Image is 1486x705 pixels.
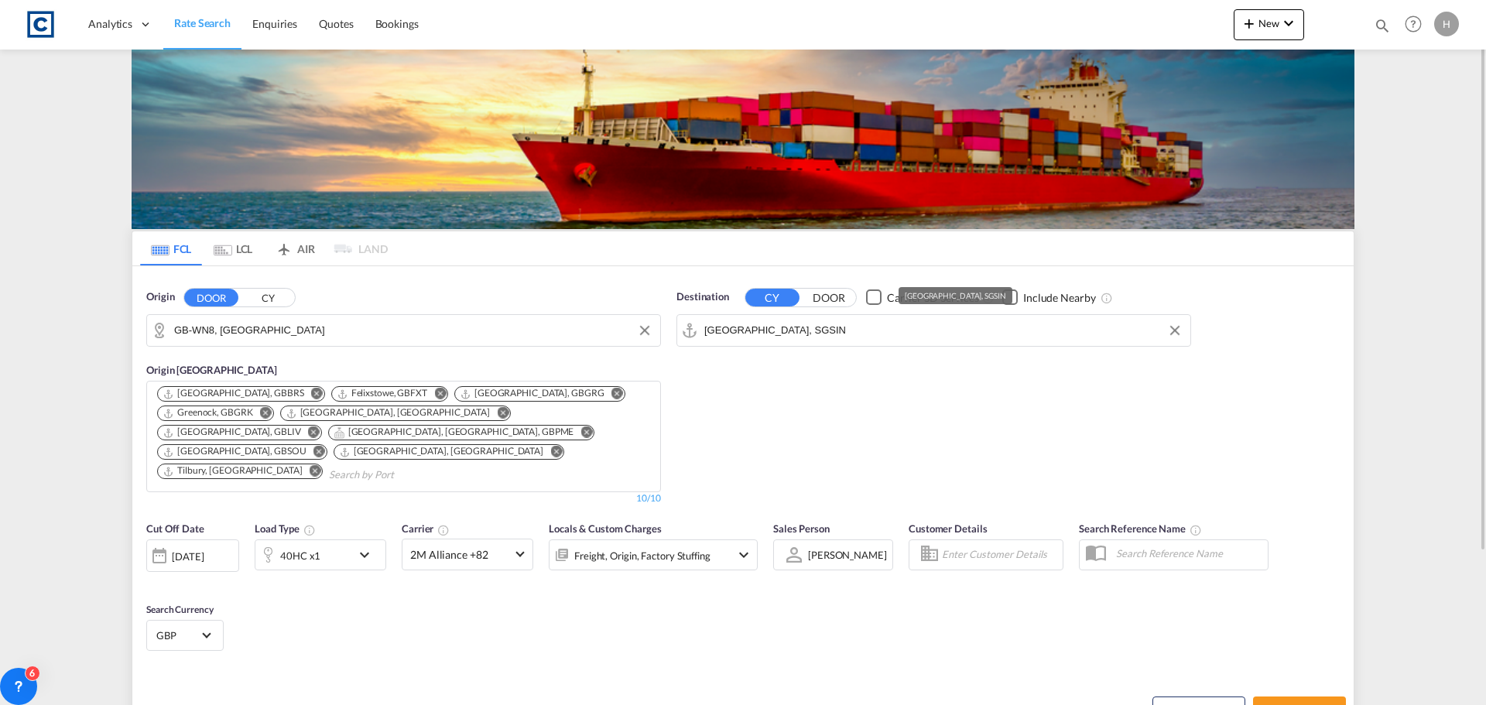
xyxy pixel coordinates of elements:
[146,289,174,305] span: Origin
[146,570,158,590] md-datepicker: Select
[88,16,132,32] span: Analytics
[1023,290,1096,306] div: Include Nearby
[303,445,327,460] button: Remove
[802,289,856,306] button: DOOR
[1234,9,1304,40] button: icon-plus 400-fgNewicon-chevron-down
[905,287,1006,304] div: [GEOGRAPHIC_DATA], SGSIN
[424,387,447,402] button: Remove
[942,543,1058,566] input: Enter Customer Details
[808,549,887,561] div: [PERSON_NAME]
[773,522,830,535] span: Sales Person
[146,539,239,572] div: [DATE]
[132,50,1354,229] img: LCL+%26+FCL+BACKGROUND.png
[570,426,594,441] button: Remove
[241,289,295,306] button: CY
[174,319,652,342] input: Search by Door
[806,543,889,566] md-select: Sales Person: Hannah Nutter
[355,546,382,564] md-icon: icon-chevron-down
[140,231,202,265] md-tab-item: FCL
[1434,12,1459,36] div: H
[163,464,302,477] div: Tilbury, GBTIL
[163,445,306,458] div: Southampton, GBSOU
[319,17,353,30] span: Quotes
[301,387,324,402] button: Remove
[1163,319,1186,342] button: Clear Input
[146,522,204,535] span: Cut Off Date
[410,547,511,563] span: 2M Alliance +82
[280,545,320,566] div: 40HC x1
[1400,11,1434,39] div: Help
[375,17,419,30] span: Bookings
[172,549,204,563] div: [DATE]
[1190,524,1202,536] md-icon: Your search will be saved by the below given name
[298,426,321,441] button: Remove
[1240,14,1258,33] md-icon: icon-plus 400-fg
[601,387,625,402] button: Remove
[163,387,304,400] div: Bristol, GBBRS
[1240,17,1298,29] span: New
[337,387,427,400] div: Felixstowe, GBFXT
[163,406,256,419] div: Press delete to remove this chip.
[487,406,510,422] button: Remove
[549,522,662,535] span: Locals & Custom Charges
[745,289,799,306] button: CY
[1101,292,1113,304] md-icon: Unchecked: Ignores neighbouring ports when fetching rates.Checked : Includes neighbouring ports w...
[677,315,1190,346] md-input-container: Singapore, SGSIN
[437,524,450,536] md-icon: The selected Trucker/Carrierwill be displayed in the rate results If the rates are from another f...
[460,387,608,400] div: Press delete to remove this chip.
[250,406,273,422] button: Remove
[1002,289,1096,306] md-checkbox: Checkbox No Ink
[339,445,546,458] div: Press delete to remove this chip.
[286,406,490,419] div: London Gateway Port, GBLGP
[156,628,200,642] span: GBP
[334,426,574,439] div: Portsmouth, HAM, GBPME
[275,240,293,252] md-icon: icon-airplane
[303,524,316,536] md-icon: icon-information-outline
[155,382,652,488] md-chips-wrap: Chips container. Use arrow keys to select chips.
[163,426,304,439] div: Press delete to remove this chip.
[163,426,301,439] div: Liverpool, GBLIV
[155,624,215,646] md-select: Select Currency: £ GBPUnited Kingdom Pound
[633,319,656,342] button: Clear Input
[1400,11,1426,37] span: Help
[264,231,326,265] md-tab-item: AIR
[574,545,710,566] div: Freight Origin Factory Stuffing
[147,315,660,346] md-input-container: GB-WN8, West Lancashire
[140,231,388,265] md-pagination-wrapper: Use the left and right arrow keys to navigate between tabs
[23,7,58,42] img: 1fdb9190129311efbfaf67cbb4249bed.jpeg
[676,289,729,305] span: Destination
[163,406,253,419] div: Greenock, GBGRK
[866,289,979,306] md-checkbox: Checkbox No Ink
[163,464,305,477] div: Press delete to remove this chip.
[887,290,979,306] div: Carrier SD Services
[909,522,987,535] span: Customer Details
[540,445,563,460] button: Remove
[329,463,476,488] input: Chips input.
[1108,542,1268,565] input: Search Reference Name
[1374,17,1391,34] md-icon: icon-magnify
[255,522,316,535] span: Load Type
[734,546,753,564] md-icon: icon-chevron-down
[402,522,450,535] span: Carrier
[146,604,214,615] span: Search Currency
[174,16,231,29] span: Rate Search
[337,387,430,400] div: Press delete to remove this chip.
[299,464,322,480] button: Remove
[339,445,543,458] div: Thamesport, GBTHP
[163,445,310,458] div: Press delete to remove this chip.
[286,406,493,419] div: Press delete to remove this chip.
[460,387,604,400] div: Grangemouth, GBGRG
[1079,522,1202,535] span: Search Reference Name
[704,319,1183,342] input: Search by Port
[1374,17,1391,40] div: icon-magnify
[163,387,307,400] div: Press delete to remove this chip.
[184,289,238,306] button: DOOR
[255,539,386,570] div: 40HC x1icon-chevron-down
[1279,14,1298,33] md-icon: icon-chevron-down
[636,492,661,505] div: 10/10
[334,426,577,439] div: Press delete to remove this chip.
[549,539,758,570] div: Freight Origin Factory Stuffingicon-chevron-down
[146,364,277,376] span: Origin [GEOGRAPHIC_DATA]
[202,231,264,265] md-tab-item: LCL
